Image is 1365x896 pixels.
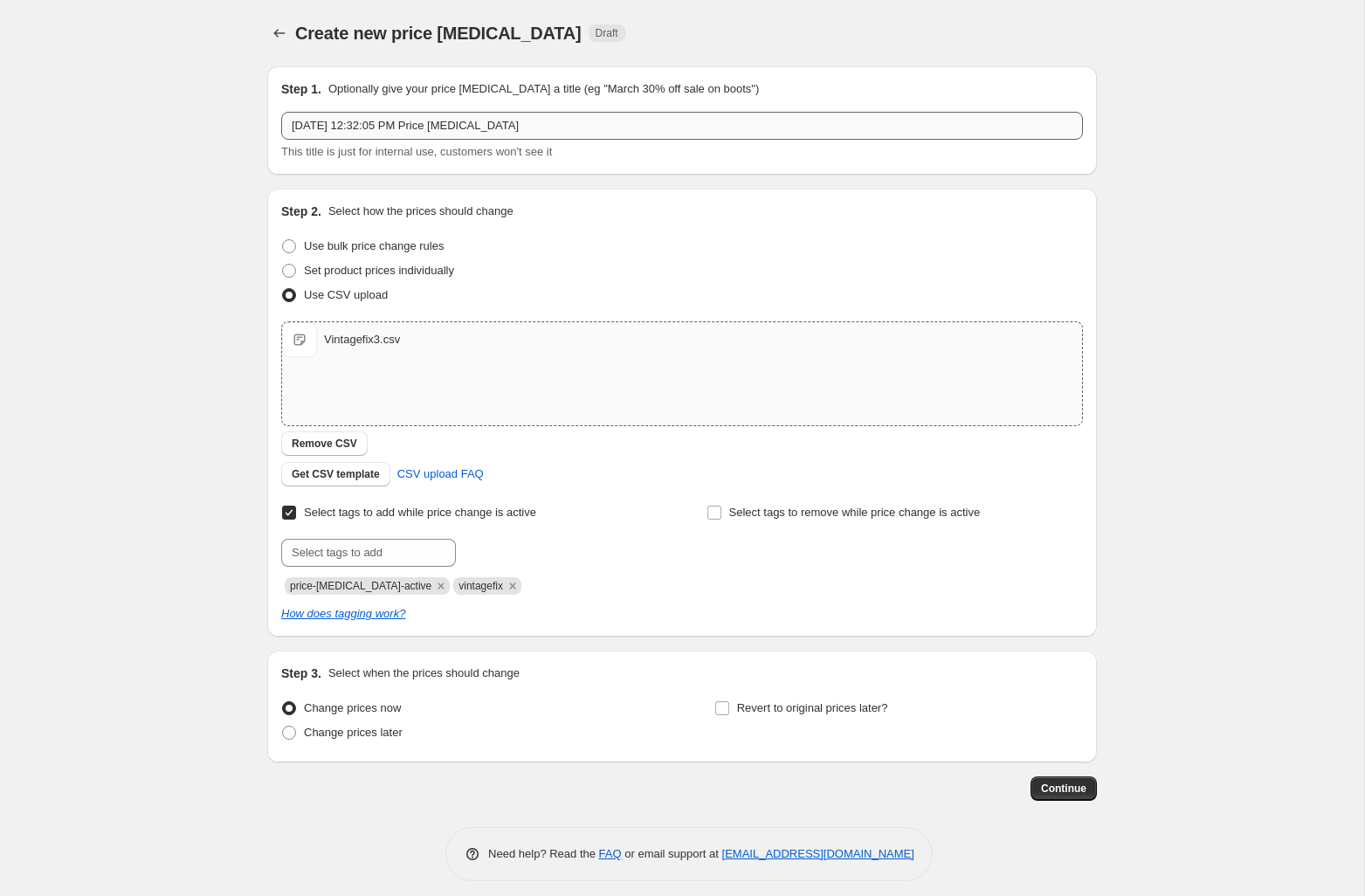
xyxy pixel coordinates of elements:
span: Change prices now [304,701,401,714]
button: Continue [1031,776,1097,801]
p: Select when the prices should change [328,665,520,682]
span: Use bulk price change rules [304,239,444,252]
input: 30% off holiday sale [281,112,1083,140]
h2: Step 2. [281,203,321,220]
button: Price change jobs [267,21,292,45]
span: CSV upload FAQ [397,465,484,483]
span: or email support at [622,847,722,860]
span: Set product prices individually [304,264,454,277]
span: price-change-job-active [290,580,431,592]
div: Vintagefix3.csv [324,331,400,348]
span: This title is just for internal use, customers won't see it [281,145,552,158]
span: Remove CSV [292,437,357,451]
p: Optionally give your price [MEDICAL_DATA] a title (eg "March 30% off sale on boots") [328,80,759,98]
span: Create new price [MEDICAL_DATA] [295,24,582,43]
a: How does tagging work? [281,607,405,620]
h2: Step 3. [281,665,321,682]
span: Select tags to remove while price change is active [729,506,981,519]
a: [EMAIL_ADDRESS][DOMAIN_NAME] [722,847,914,860]
button: Remove CSV [281,431,368,456]
span: Use CSV upload [304,288,388,301]
a: FAQ [599,847,622,860]
span: Change prices later [304,726,403,739]
span: Draft [596,26,618,40]
a: CSV upload FAQ [387,460,494,488]
span: Select tags to add while price change is active [304,506,536,519]
span: Get CSV template [292,467,380,481]
p: Select how the prices should change [328,203,514,220]
span: Need help? Read the [488,847,599,860]
button: Remove vintagefix [505,578,520,594]
input: Select tags to add [281,539,456,567]
button: Get CSV template [281,462,390,486]
button: Remove price-change-job-active [433,578,449,594]
span: Continue [1041,782,1086,796]
h2: Step 1. [281,80,321,98]
span: vintagefix [458,580,503,592]
span: Revert to original prices later? [737,701,888,714]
